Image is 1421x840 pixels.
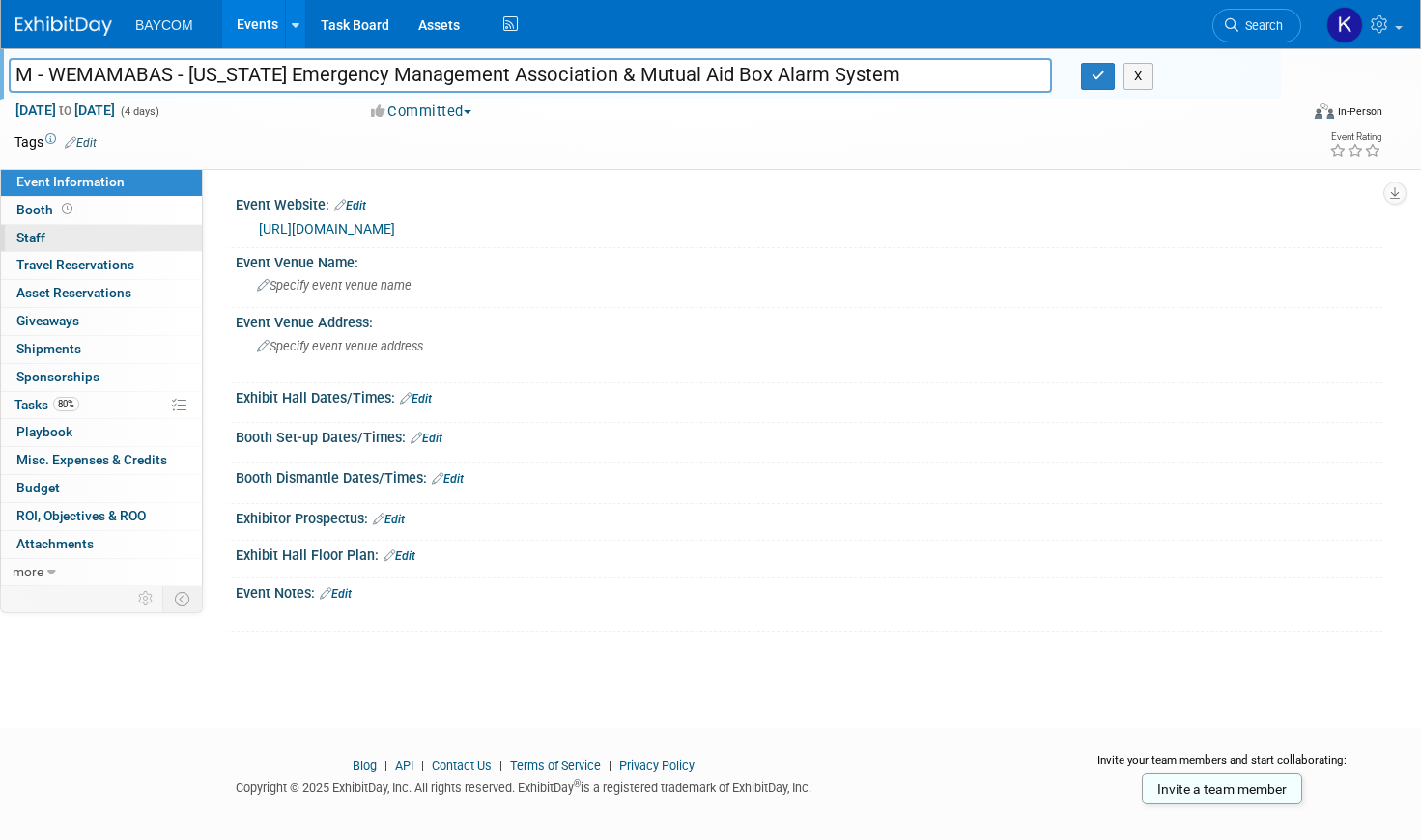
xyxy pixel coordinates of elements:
a: Staff [1,225,202,252]
div: Booth Set-up Dates/Times: [236,423,1382,448]
a: Terms of Service [510,758,601,772]
img: Kayla Novak [1326,7,1363,43]
a: Edit [320,587,352,601]
span: | [416,758,429,772]
a: Booth [1,197,202,224]
div: Event Format [1179,100,1382,129]
a: Privacy Policy [619,758,695,772]
span: Specify event venue name [257,278,412,293]
div: Event Website: [236,190,1382,215]
span: Booth [16,202,76,217]
span: to [56,102,74,118]
span: | [380,758,392,772]
a: Playbook [1,419,202,446]
span: (4 days) [119,105,159,118]
td: Personalize Event Tab Strip [129,586,163,611]
button: X [1123,63,1153,90]
div: Copyright © 2025 ExhibitDay, Inc. All rights reserved. ExhibitDay is a registered trademark of Ex... [14,774,1034,797]
div: Event Venue Name: [236,248,1382,272]
sup: ® [574,778,581,789]
a: Misc. Expenses & Credits [1,447,202,474]
a: Edit [400,392,432,406]
a: Search [1212,9,1301,42]
div: Event Venue Address: [236,308,1382,332]
span: Budget [16,480,60,495]
a: Sponsorships [1,364,202,391]
span: 80% [53,397,79,411]
a: Edit [334,199,366,212]
a: Edit [384,549,415,563]
a: Budget [1,475,202,502]
a: API [395,758,413,772]
span: Asset Reservations [16,285,131,300]
a: ROI, Objectives & ROO [1,503,202,530]
span: Search [1238,18,1283,33]
a: Giveaways [1,308,202,335]
span: Staff [16,230,45,245]
span: Giveaways [16,313,79,328]
span: | [495,758,507,772]
a: Invite a team member [1142,773,1302,804]
span: Travel Reservations [16,257,134,272]
span: | [604,758,616,772]
a: Contact Us [432,758,492,772]
span: Booth not reserved yet [58,202,76,216]
a: Blog [353,758,377,772]
span: Shipments [16,341,81,356]
div: Event Notes: [236,578,1382,603]
span: Playbook [16,424,72,439]
span: Misc. Expenses & Credits [16,452,167,467]
td: Toggle Event Tabs [163,586,203,611]
div: Event Rating [1329,132,1381,142]
span: [DATE] [DATE] [14,101,116,119]
span: Event Information [16,174,125,189]
a: Edit [432,472,464,486]
a: Attachments [1,531,202,558]
a: more [1,559,202,586]
img: ExhibitDay [15,16,112,36]
a: Event Information [1,169,202,196]
a: Edit [373,513,405,526]
div: Exhibitor Prospectus: [236,504,1382,529]
a: Edit [411,432,442,445]
span: ROI, Objectives & ROO [16,508,146,523]
button: Committed [364,101,479,122]
a: Asset Reservations [1,280,202,307]
div: Invite your team members and start collaborating: [1063,752,1383,781]
a: [URL][DOMAIN_NAME] [259,221,395,237]
div: Booth Dismantle Dates/Times: [236,463,1382,489]
img: Format-Inperson.png [1315,103,1334,119]
div: Exhibit Hall Floor Plan: [236,541,1382,566]
span: Attachments [16,536,94,551]
div: Exhibit Hall Dates/Times: [236,383,1382,408]
a: Tasks80% [1,392,202,419]
a: Shipments [1,336,202,363]
span: Specify event venue address [257,339,423,353]
a: Travel Reservations [1,252,202,279]
div: In-Person [1337,104,1382,119]
span: BAYCOM [135,17,193,33]
span: Tasks [14,397,79,412]
span: more [13,564,43,579]
span: Sponsorships [16,369,99,384]
a: Edit [65,136,97,150]
td: Tags [14,132,97,152]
